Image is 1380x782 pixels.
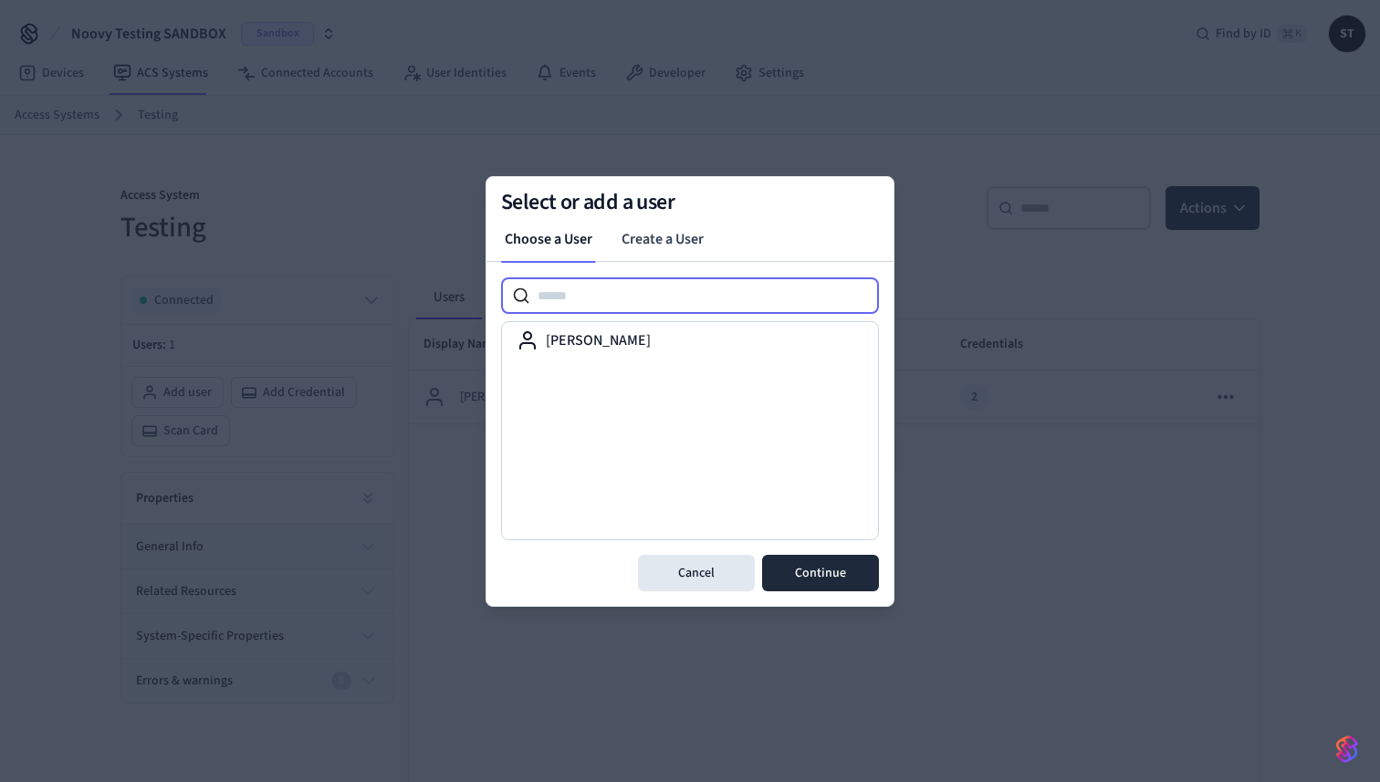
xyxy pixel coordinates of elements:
[490,221,607,257] a: Choose a User
[1336,735,1358,764] img: SeamLogoGradient.69752ec5.svg
[607,221,718,257] a: Create a User
[762,555,879,591] button: Continue
[501,192,879,214] h2: Select or add a user
[638,555,755,591] button: Cancel
[546,329,651,351] label: [PERSON_NAME]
